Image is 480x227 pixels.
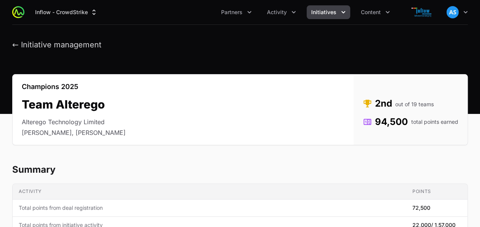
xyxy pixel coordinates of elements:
button: Partners [217,5,256,19]
span: Partners [221,8,242,16]
img: Anupam S [446,6,459,18]
h2: Summary [12,164,468,176]
h2: Team Alterego [22,97,126,111]
th: Activity [13,184,406,199]
img: ActivitySource [12,6,24,18]
section: Team Alterego's details [12,74,468,145]
button: ← Initiative management [12,40,102,50]
span: total points earned [411,118,458,126]
span: Initiatives [311,8,336,16]
div: Main navigation [24,5,394,19]
span: out of 19 teams [395,101,434,108]
span: Total points from deal registration [19,204,400,212]
span: Content [361,8,381,16]
button: Inflow - CrowdStrike [31,5,102,19]
button: Activity [262,5,301,19]
dd: 94,500 [363,116,458,128]
dd: 2nd [363,97,458,110]
button: Initiatives [307,5,350,19]
li: [PERSON_NAME], [PERSON_NAME] [22,128,126,137]
div: Supplier switch menu [31,5,102,19]
span: 72,500 [412,204,430,212]
p: Champions 2025 [22,82,126,91]
div: Content menu [356,5,394,19]
button: Content [356,5,394,19]
th: Points [406,184,467,199]
div: Partners menu [217,5,256,19]
div: Activity menu [262,5,301,19]
li: Alterego Technology Limited [22,117,126,126]
img: Inflow [404,5,440,20]
span: Activity [267,8,287,16]
div: Initiatives menu [307,5,350,19]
